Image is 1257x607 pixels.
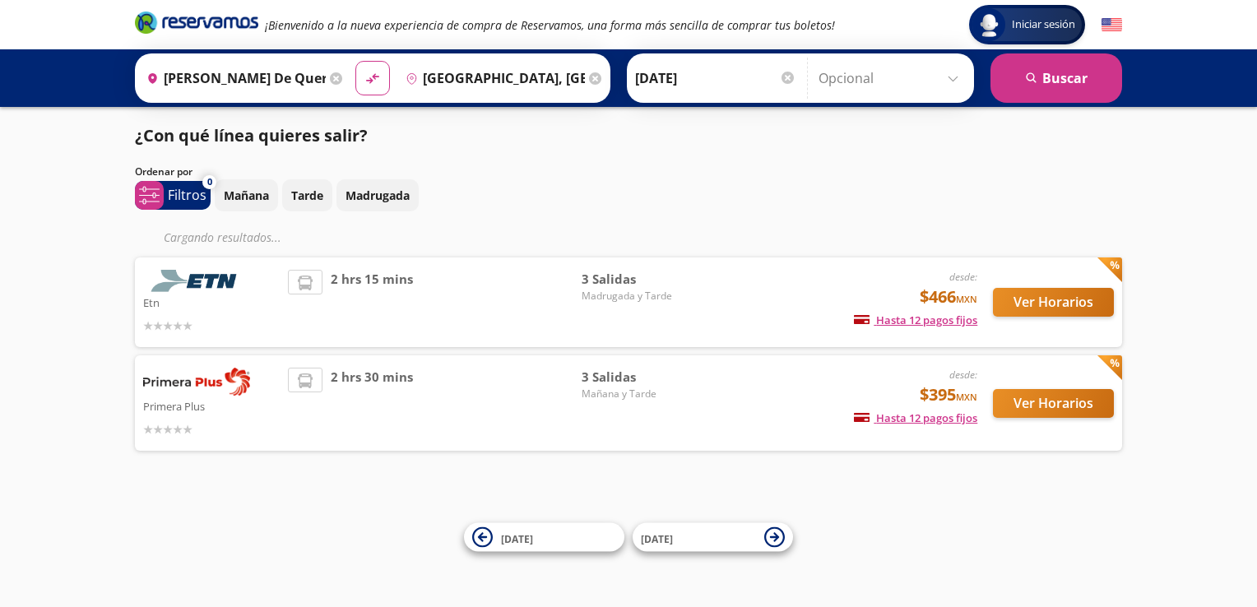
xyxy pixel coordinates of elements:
p: ¿Con qué línea quieres salir? [135,123,368,148]
img: Primera Plus [143,368,250,396]
span: 3 Salidas [582,368,697,387]
a: Brand Logo [135,10,258,39]
span: Mañana y Tarde [582,387,697,401]
span: 2 hrs 30 mins [331,368,413,438]
p: Tarde [291,187,323,204]
button: English [1102,15,1122,35]
em: ¡Bienvenido a la nueva experiencia de compra de Reservamos, una forma más sencilla de comprar tus... [265,17,835,33]
button: Buscar [990,53,1122,103]
i: Brand Logo [135,10,258,35]
span: 2 hrs 15 mins [331,270,413,335]
p: Primera Plus [143,396,280,415]
small: MXN [956,293,977,305]
button: Madrugada [336,179,419,211]
span: [DATE] [501,531,533,545]
p: Ordenar por [135,164,192,179]
p: Etn [143,292,280,312]
em: desde: [949,368,977,382]
small: MXN [956,391,977,403]
span: [DATE] [641,531,673,545]
button: Ver Horarios [993,389,1114,418]
input: Buscar Destino [399,58,585,99]
button: [DATE] [633,523,793,552]
span: $466 [920,285,977,309]
input: Buscar Origen [140,58,326,99]
p: Madrugada [346,187,410,204]
span: Madrugada y Tarde [582,289,697,303]
img: Etn [143,270,250,292]
span: Iniciar sesión [1005,16,1082,33]
span: Hasta 12 pagos fijos [854,410,977,425]
span: $395 [920,382,977,407]
input: Elegir Fecha [635,58,796,99]
em: Cargando resultados ... [164,229,281,245]
button: Tarde [282,179,332,211]
p: Mañana [224,187,269,204]
input: Opcional [819,58,966,99]
button: [DATE] [464,523,624,552]
p: Filtros [168,185,206,205]
span: 0 [207,175,212,189]
em: desde: [949,270,977,284]
button: Ver Horarios [993,288,1114,317]
span: 3 Salidas [582,270,697,289]
span: Hasta 12 pagos fijos [854,313,977,327]
button: Mañana [215,179,278,211]
button: 0Filtros [135,181,211,210]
